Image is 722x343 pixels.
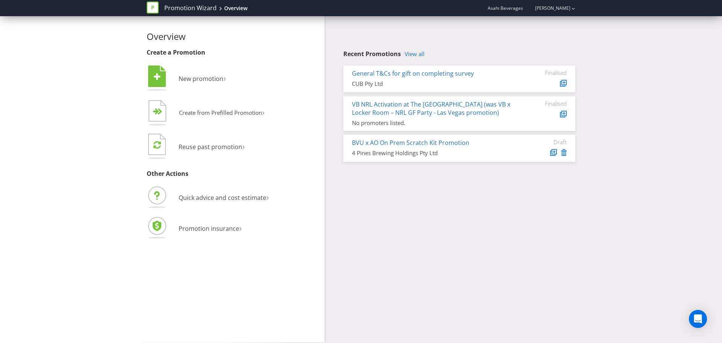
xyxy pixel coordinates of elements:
[352,69,474,78] a: General T&Cs for gift on completing survey
[262,106,265,118] span: ›
[164,4,217,12] a: Promotion Wizard
[158,108,162,115] tspan: 
[179,194,266,202] span: Quick advice and cost estimate
[352,139,469,147] a: BVU x AO On Prem Scratch Kit Promotion
[242,140,245,152] span: ›
[153,140,161,149] tspan: 
[223,72,226,84] span: ›
[154,73,161,81] tspan: 
[405,51,425,57] a: View all
[352,80,510,88] div: CUB Pty Ltd
[147,49,319,56] h3: Create a Promotion
[147,194,269,202] a: Quick advice and cost estimate›
[528,5,570,11] a: [PERSON_NAME]
[147,32,319,41] h2: Overview
[147,98,265,128] button: Create from Prefilled Promotion›
[352,119,510,127] div: No promoters listed.
[689,310,707,328] div: Open Intercom Messenger
[352,100,510,117] a: VB NRL Activation at The [GEOGRAPHIC_DATA] (was VB x Locker Room – NRL GF Party - Las Vegas promo...
[352,149,510,157] div: 4 Pines Brewing Holdings Pty Ltd
[179,143,242,151] span: Reuse past promotion
[522,139,567,145] div: Draft
[239,221,242,234] span: ›
[343,50,401,58] span: Recent Promotions
[179,109,262,116] span: Create from Prefilled Promotion
[266,191,269,203] span: ›
[147,171,319,177] h3: Other Actions
[179,224,239,233] span: Promotion insurance
[488,5,523,11] span: Asahi Beverages
[147,224,242,233] a: Promotion insurance›
[224,5,247,12] div: Overview
[522,69,567,76] div: Finalised
[179,75,223,83] span: New promotion
[522,100,567,107] div: Finalised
